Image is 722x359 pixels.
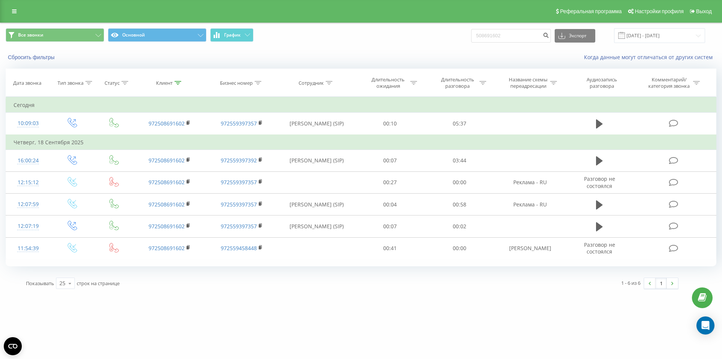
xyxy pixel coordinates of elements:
[278,215,355,237] td: [PERSON_NAME] (SIP)
[6,54,58,61] button: Сбросить фильтры
[299,80,324,86] div: Сотрудник
[13,80,41,86] div: Дата звонка
[494,237,566,259] td: [PERSON_NAME]
[655,278,667,289] a: 1
[425,171,494,193] td: 00:00
[425,150,494,171] td: 03:44
[278,150,355,171] td: [PERSON_NAME] (SIP)
[221,157,257,164] a: 972559397392
[59,280,65,287] div: 25
[278,194,355,215] td: [PERSON_NAME] (SIP)
[425,113,494,135] td: 05:37
[149,157,185,164] a: 972508691602
[221,223,257,230] a: 972559397357
[471,29,551,43] input: Поиск по номеру
[355,237,425,259] td: 00:41
[149,201,185,208] a: 972508691602
[14,197,43,212] div: 12:07:59
[425,237,494,259] td: 00:00
[14,153,43,168] div: 16:00:24
[425,215,494,237] td: 00:02
[555,29,595,43] button: Экспорт
[18,32,43,38] span: Все звонки
[278,113,355,135] td: [PERSON_NAME] (SIP)
[696,316,714,335] div: Open Intercom Messenger
[355,215,425,237] td: 00:07
[221,244,257,252] a: 972559458448
[494,194,566,215] td: Реклама - RU
[210,28,253,42] button: График
[224,32,241,38] span: График
[355,150,425,171] td: 00:07
[58,80,83,86] div: Тип звонка
[368,76,408,89] div: Длительность ожидания
[508,76,548,89] div: Название схемы переадресации
[4,337,22,355] button: Open CMP widget
[221,179,257,186] a: 972559397357
[355,194,425,215] td: 00:04
[149,120,185,127] a: 972508691602
[635,8,684,14] span: Настройки профиля
[6,98,716,113] td: Сегодня
[696,8,712,14] span: Выход
[149,179,185,186] a: 972508691602
[26,280,54,287] span: Показывать
[14,175,43,190] div: 12:15:12
[560,8,622,14] span: Реферальная программа
[621,279,640,287] div: 1 - 6 из 6
[355,171,425,193] td: 00:27
[647,76,691,89] div: Комментарий/категория звонка
[355,113,425,135] td: 00:10
[584,53,716,61] a: Когда данные могут отличаться от других систем
[425,194,494,215] td: 00:58
[221,120,257,127] a: 972559397357
[494,171,566,193] td: Реклама - RU
[584,175,615,189] span: Разговор не состоялся
[221,201,257,208] a: 972559397357
[14,241,43,256] div: 11:54:39
[156,80,173,86] div: Клиент
[105,80,120,86] div: Статус
[14,219,43,234] div: 12:07:19
[77,280,120,287] span: строк на странице
[108,28,206,42] button: Основной
[6,135,716,150] td: Четверг, 18 Сентября 2025
[437,76,478,89] div: Длительность разговора
[220,80,253,86] div: Бизнес номер
[149,223,185,230] a: 972508691602
[578,76,626,89] div: Аудиозапись разговора
[149,244,185,252] a: 972508691602
[14,116,43,131] div: 10:09:03
[584,241,615,255] span: Разговор не состоялся
[6,28,104,42] button: Все звонки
